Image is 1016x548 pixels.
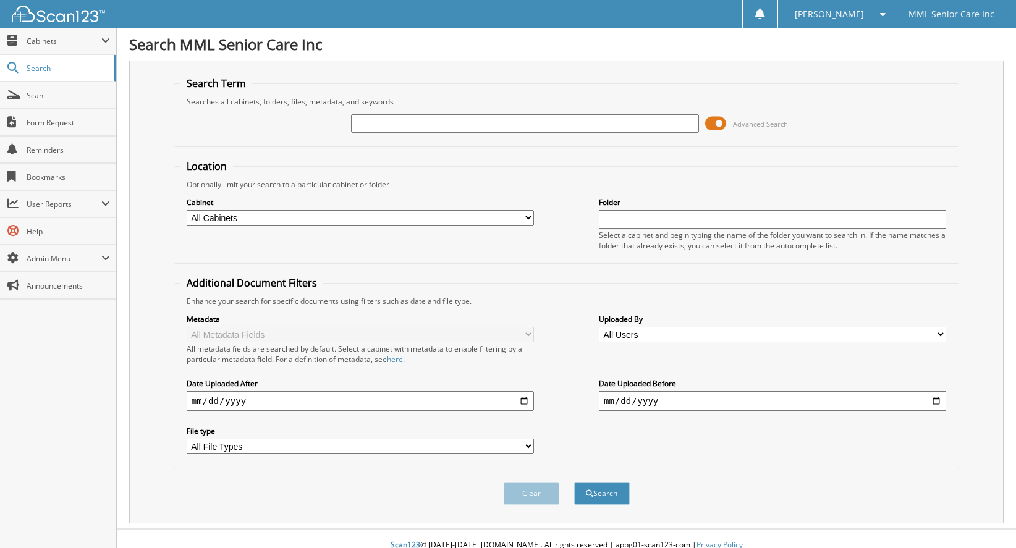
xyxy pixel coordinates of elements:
[574,482,630,505] button: Search
[27,199,101,209] span: User Reports
[187,197,534,208] label: Cabinet
[180,179,953,190] div: Optionally limit your search to a particular cabinet or folder
[12,6,105,22] img: scan123-logo-white.svg
[180,276,323,290] legend: Additional Document Filters
[27,280,110,291] span: Announcements
[504,482,559,505] button: Clear
[27,145,110,155] span: Reminders
[27,63,108,74] span: Search
[795,11,864,18] span: [PERSON_NAME]
[27,90,110,101] span: Scan
[187,378,534,389] label: Date Uploaded After
[180,159,233,173] legend: Location
[180,296,953,306] div: Enhance your search for specific documents using filters such as date and file type.
[599,378,946,389] label: Date Uploaded Before
[187,344,534,365] div: All metadata fields are searched by default. Select a cabinet with metadata to enable filtering b...
[27,36,101,46] span: Cabinets
[129,34,1004,54] h1: Search MML Senior Care Inc
[27,117,110,128] span: Form Request
[599,197,946,208] label: Folder
[387,354,403,365] a: here
[908,11,994,18] span: MML Senior Care Inc
[187,391,534,411] input: start
[27,253,101,264] span: Admin Menu
[187,426,534,436] label: File type
[733,119,788,129] span: Advanced Search
[180,77,252,90] legend: Search Term
[599,314,946,324] label: Uploaded By
[187,314,534,324] label: Metadata
[599,391,946,411] input: end
[27,226,110,237] span: Help
[599,230,946,251] div: Select a cabinet and begin typing the name of the folder you want to search in. If the name match...
[180,96,953,107] div: Searches all cabinets, folders, files, metadata, and keywords
[27,172,110,182] span: Bookmarks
